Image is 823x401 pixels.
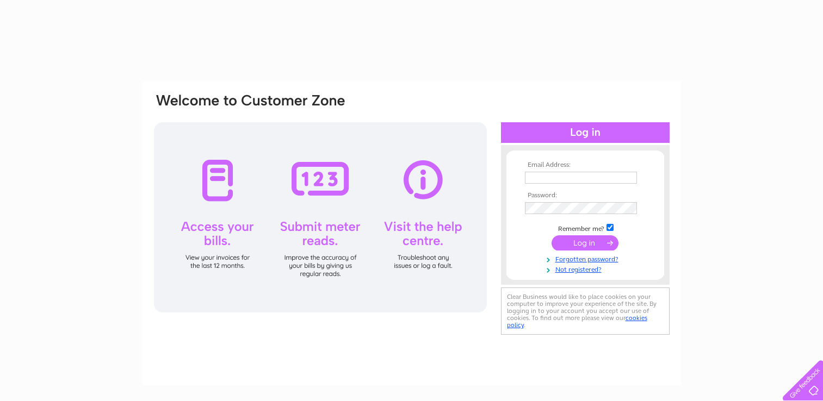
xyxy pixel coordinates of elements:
th: Email Address: [522,161,648,169]
a: cookies policy [507,314,647,329]
a: Forgotten password? [525,253,648,264]
th: Password: [522,192,648,199]
td: Remember me? [522,222,648,233]
a: Not registered? [525,264,648,274]
input: Submit [552,235,618,250]
div: Clear Business would like to place cookies on your computer to improve your experience of the sit... [501,287,670,335]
